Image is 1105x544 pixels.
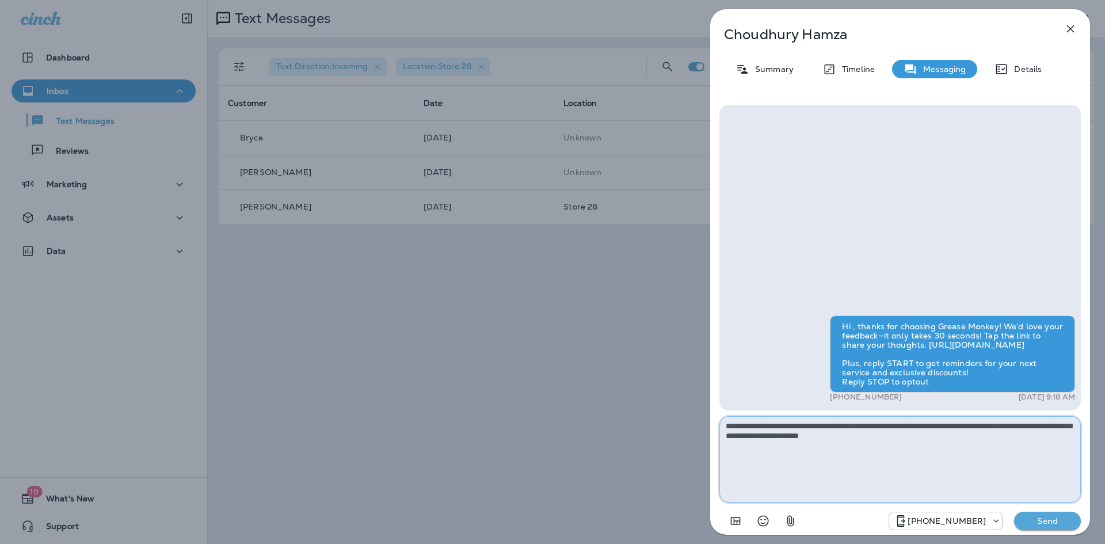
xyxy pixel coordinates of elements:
[1023,516,1072,526] p: Send
[908,516,986,526] p: [PHONE_NUMBER]
[752,509,775,532] button: Select an emoji
[889,514,1002,528] div: +1 (208) 858-5823
[1008,64,1042,74] p: Details
[724,26,1038,43] p: Choudhury Hamza
[830,315,1075,393] div: Hi , thanks for choosing Grease Monkey! We’d love your feedback—it only takes 30 seconds! Tap the...
[1014,512,1081,530] button: Send
[1019,393,1075,402] p: [DATE] 9:18 AM
[724,509,747,532] button: Add in a premade template
[749,64,794,74] p: Summary
[830,393,902,402] p: [PHONE_NUMBER]
[836,64,875,74] p: Timeline
[917,64,966,74] p: Messaging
